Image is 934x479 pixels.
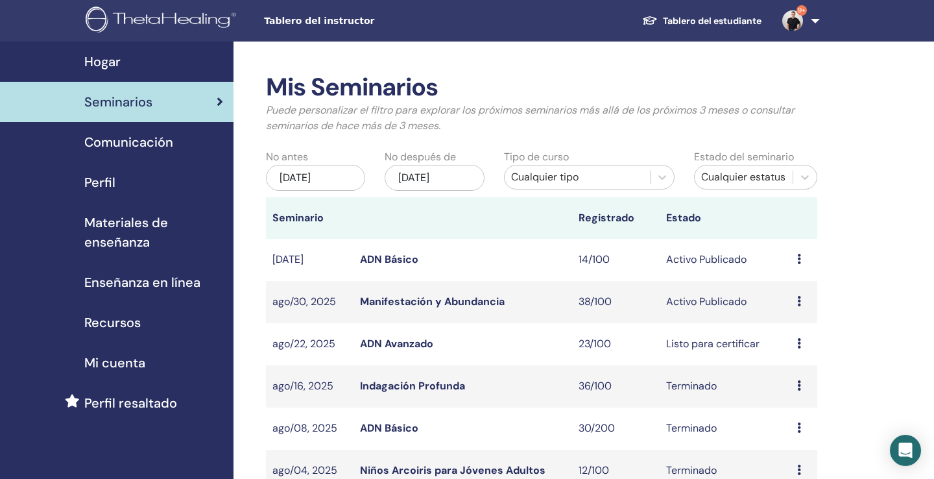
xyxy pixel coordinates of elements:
[264,14,459,28] span: Tablero del instructor
[266,165,365,191] div: [DATE]
[266,103,817,134] p: Puede personalizar el filtro para explorar los próximos seminarios más allá de los próximos 3 mes...
[660,239,791,281] td: Activo Publicado
[572,281,660,323] td: 38/100
[360,337,433,350] a: ADN Avanzado
[660,281,791,323] td: Activo Publicado
[84,92,152,112] span: Seminarios
[266,239,353,281] td: [DATE]
[511,169,643,185] div: Cualquier tipo
[84,173,115,192] span: Perfil
[266,323,353,365] td: ago/22, 2025
[572,408,660,450] td: 30/200
[660,365,791,408] td: Terminado
[782,10,803,31] img: default.jpg
[84,353,145,373] span: Mi cuenta
[385,165,484,191] div: [DATE]
[84,132,173,152] span: Comunicación
[86,6,241,36] img: logo.png
[572,239,660,281] td: 14/100
[84,393,177,413] span: Perfil resaltado
[642,15,658,26] img: graduation-cap-white.svg
[360,295,505,308] a: Manifestación y Abundancia
[360,252,418,266] a: ADN Básico
[84,52,121,71] span: Hogar
[701,169,786,185] div: Cualquier estatus
[572,197,660,239] th: Registrado
[660,197,791,239] th: Estado
[572,365,660,408] td: 36/100
[266,365,353,408] td: ago/16, 2025
[385,149,456,165] label: No después de
[266,408,353,450] td: ago/08, 2025
[796,5,807,16] span: 9+
[572,323,660,365] td: 23/100
[266,73,817,103] h2: Mis Seminarios
[660,323,791,365] td: Listo para certificar
[266,197,353,239] th: Seminario
[360,463,545,477] a: Niños Arcoiris para Jóvenes Adultos
[266,149,308,165] label: No antes
[84,273,200,292] span: Enseñanza en línea
[660,408,791,450] td: Terminado
[694,149,794,165] label: Estado del seminario
[504,149,569,165] label: Tipo de curso
[266,281,353,323] td: ago/30, 2025
[84,213,223,252] span: Materiales de enseñanza
[360,421,418,435] a: ADN Básico
[890,435,921,466] div: Open Intercom Messenger
[360,379,465,393] a: Indagación Profunda
[84,313,141,332] span: Recursos
[632,9,772,33] a: Tablero del estudiante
